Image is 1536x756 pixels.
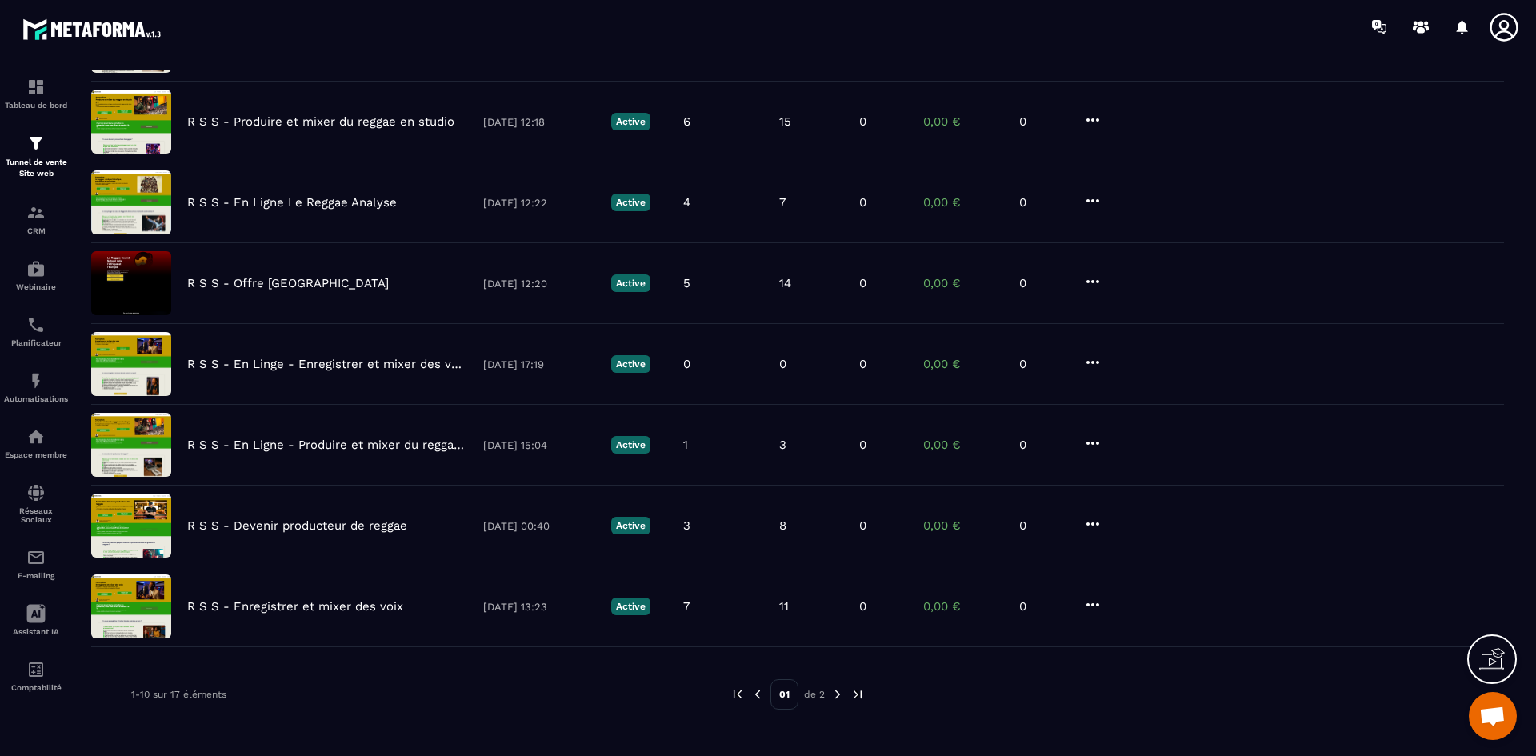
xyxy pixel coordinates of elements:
p: 0 [1019,438,1067,452]
p: 3 [779,438,786,452]
p: Planificateur [4,338,68,347]
p: Webinaire [4,282,68,291]
p: 1 [683,438,688,452]
img: automations [26,371,46,390]
img: formation [26,203,46,222]
p: [DATE] 17:19 [483,358,595,370]
p: 8 [779,518,786,533]
p: [DATE] 13:23 [483,601,595,613]
p: R S S - Devenir producteur de reggae [187,518,407,533]
p: R S S - En Ligne - Produire et mixer du reggae en studio [187,438,467,452]
a: accountantaccountantComptabilité [4,648,68,704]
p: Active [611,517,650,534]
p: E-mailing [4,571,68,580]
p: Tunnel de vente Site web [4,157,68,179]
p: Réseaux Sociaux [4,506,68,524]
img: image [91,494,171,558]
img: automations [26,427,46,446]
p: Tableau de bord [4,101,68,110]
p: 0,00 € [923,438,1003,452]
p: de 2 [804,688,825,701]
img: image [91,332,171,396]
a: automationsautomationsEspace membre [4,415,68,471]
p: 0 [1019,114,1067,129]
p: 3 [683,518,690,533]
p: 0 [859,438,866,452]
a: social-networksocial-networkRéseaux Sociaux [4,471,68,536]
p: 0 [1019,276,1067,290]
img: automations [26,259,46,278]
p: [DATE] 00:40 [483,520,595,532]
img: social-network [26,483,46,502]
a: Assistant IA [4,592,68,648]
p: [DATE] 12:18 [483,116,595,128]
a: formationformationTableau de bord [4,66,68,122]
a: automationsautomationsAutomatisations [4,359,68,415]
p: 0 [859,357,866,371]
p: 01 [770,679,798,710]
p: 14 [779,276,791,290]
p: R S S - Produire et mixer du reggae en studio [187,114,454,129]
p: Espace membre [4,450,68,459]
img: formation [26,78,46,97]
p: 0 [779,357,786,371]
p: 4 [683,195,690,210]
p: 1-10 sur 17 éléments [131,689,226,700]
p: Active [611,274,650,292]
p: 7 [683,599,690,614]
img: image [91,90,171,154]
p: [DATE] 12:22 [483,197,595,209]
p: 6 [683,114,690,129]
img: formation [26,134,46,153]
img: image [91,413,171,477]
p: 0 [1019,518,1067,533]
p: R S S - En Ligne Le Reggae Analyse [187,195,397,210]
img: email [26,548,46,567]
p: 5 [683,276,690,290]
img: image [91,251,171,315]
p: 11 [779,599,789,614]
p: 0,00 € [923,357,1003,371]
p: R S S - En Linge - Enregistrer et mixer des voix [187,357,467,371]
p: 15 [779,114,791,129]
p: Active [611,194,650,211]
p: 0 [859,195,866,210]
div: Ouvrir le chat [1469,692,1517,740]
img: next [830,687,845,702]
p: 0 [683,357,690,371]
img: prev [750,687,765,702]
p: 0,00 € [923,195,1003,210]
a: schedulerschedulerPlanificateur [4,303,68,359]
p: 0 [1019,599,1067,614]
p: 0 [1019,195,1067,210]
p: 0 [1019,357,1067,371]
img: prev [730,687,745,702]
img: image [91,170,171,234]
p: 0,00 € [923,518,1003,533]
p: CRM [4,226,68,235]
p: Automatisations [4,394,68,403]
p: 0 [859,518,866,533]
img: image [91,574,171,638]
p: [DATE] 12:20 [483,278,595,290]
p: Active [611,598,650,615]
img: accountant [26,660,46,679]
p: 0,00 € [923,276,1003,290]
p: 0 [859,114,866,129]
p: 0,00 € [923,599,1003,614]
img: scheduler [26,315,46,334]
p: R S S - Offre [GEOGRAPHIC_DATA] [187,276,389,290]
a: automationsautomationsWebinaire [4,247,68,303]
p: 0,00 € [923,114,1003,129]
p: Active [611,436,650,454]
a: formationformationTunnel de vente Site web [4,122,68,191]
p: Comptabilité [4,683,68,692]
p: 7 [779,195,786,210]
img: logo [22,14,166,44]
img: next [850,687,865,702]
a: emailemailE-mailing [4,536,68,592]
p: [DATE] 15:04 [483,439,595,451]
p: 0 [859,599,866,614]
a: formationformationCRM [4,191,68,247]
p: R S S - Enregistrer et mixer des voix [187,599,403,614]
